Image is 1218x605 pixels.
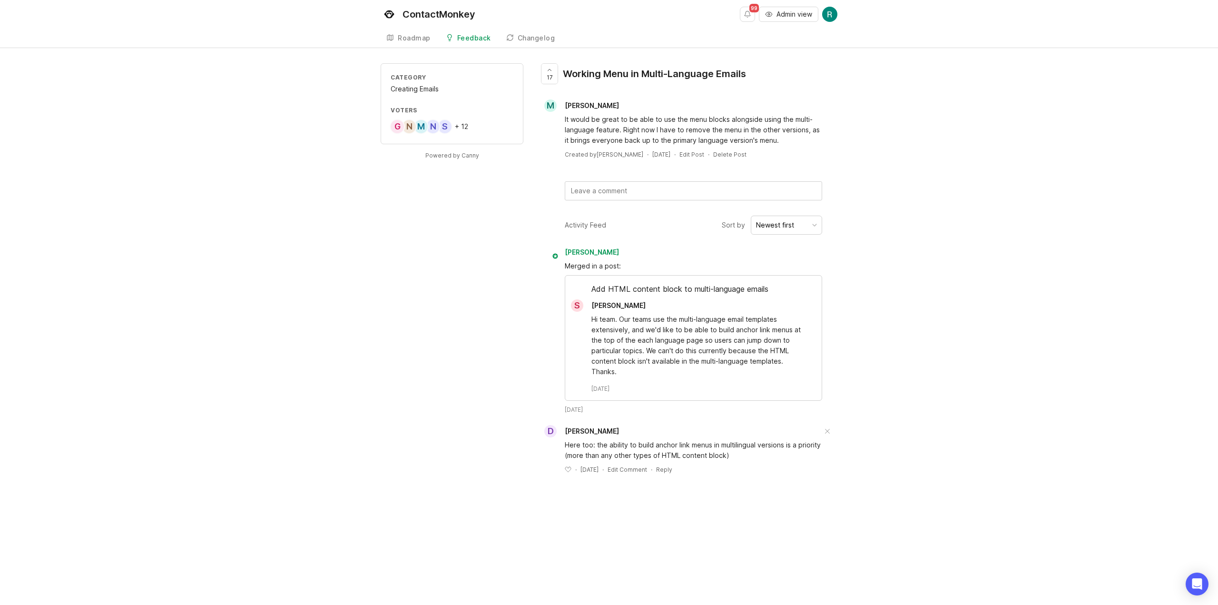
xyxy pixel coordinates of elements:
button: Notifications [740,7,755,22]
div: Feedback [457,35,491,41]
div: G [390,119,405,134]
div: Creating Emails [391,84,513,94]
img: Rowan Naylor [822,7,837,22]
div: Delete Post [713,150,747,159]
div: · [674,150,676,159]
div: Voters [391,106,513,114]
time: [DATE] [652,151,670,158]
time: [DATE] [591,385,609,393]
div: Activity Feed [565,220,606,230]
a: Changelog [501,29,561,48]
div: Changelog [518,35,555,41]
div: M [544,99,557,112]
span: [PERSON_NAME] [565,427,619,435]
img: ContactMonkey logo [381,6,398,23]
div: N [425,119,441,134]
div: Working Menu in Multi-Language Emails [563,67,746,80]
div: Created by [PERSON_NAME] [565,150,643,159]
a: Powered by Canny [424,150,481,161]
div: Reply [656,466,672,474]
div: Merged in a post: [565,261,822,271]
span: [PERSON_NAME] [565,101,619,109]
div: · [708,150,709,159]
div: + 12 [455,123,468,130]
a: [PERSON_NAME] [539,246,627,258]
div: ContactMonkey [403,10,475,19]
button: 17 [541,63,558,84]
a: Roadmap [381,29,436,48]
div: · [651,466,652,474]
span: 17 [547,73,553,81]
div: N [402,119,417,134]
span: 99 [749,4,759,12]
a: Feedback [440,29,497,48]
div: · [647,150,648,159]
a: S[PERSON_NAME] [565,299,653,312]
span: [PERSON_NAME] [565,248,619,256]
div: Here too: the ability to build anchor link menus in multilingual versions is a priority (more tha... [565,440,822,461]
div: It would be great to be able to use the menu blocks alongside using the multi-language feature. R... [565,114,822,146]
div: Category [391,73,513,81]
div: S [571,299,583,312]
div: M [413,119,429,134]
time: [DATE] [580,466,599,473]
div: · [602,466,604,474]
button: Admin view [759,7,818,22]
div: Newest first [756,220,794,230]
a: [DATE] [652,150,670,159]
time: [DATE] [565,406,583,414]
a: D[PERSON_NAME] [539,425,619,437]
div: Roadmap [398,35,431,41]
span: Sort by [722,220,745,230]
div: Open Intercom Messenger [1186,573,1208,595]
div: Hi team. Our teams use the multi-language email templates extensively, and we'd like to be able t... [591,314,806,377]
div: Edit Post [679,150,704,159]
div: D [544,425,557,437]
div: Add HTML content block to multi-language emails [565,283,822,299]
div: Edit Comment [608,466,647,474]
div: · [575,466,577,474]
span: Admin view [776,10,812,19]
img: member badge [552,253,559,260]
div: S [437,119,452,134]
a: M[PERSON_NAME] [539,99,627,112]
span: [PERSON_NAME] [591,301,646,309]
